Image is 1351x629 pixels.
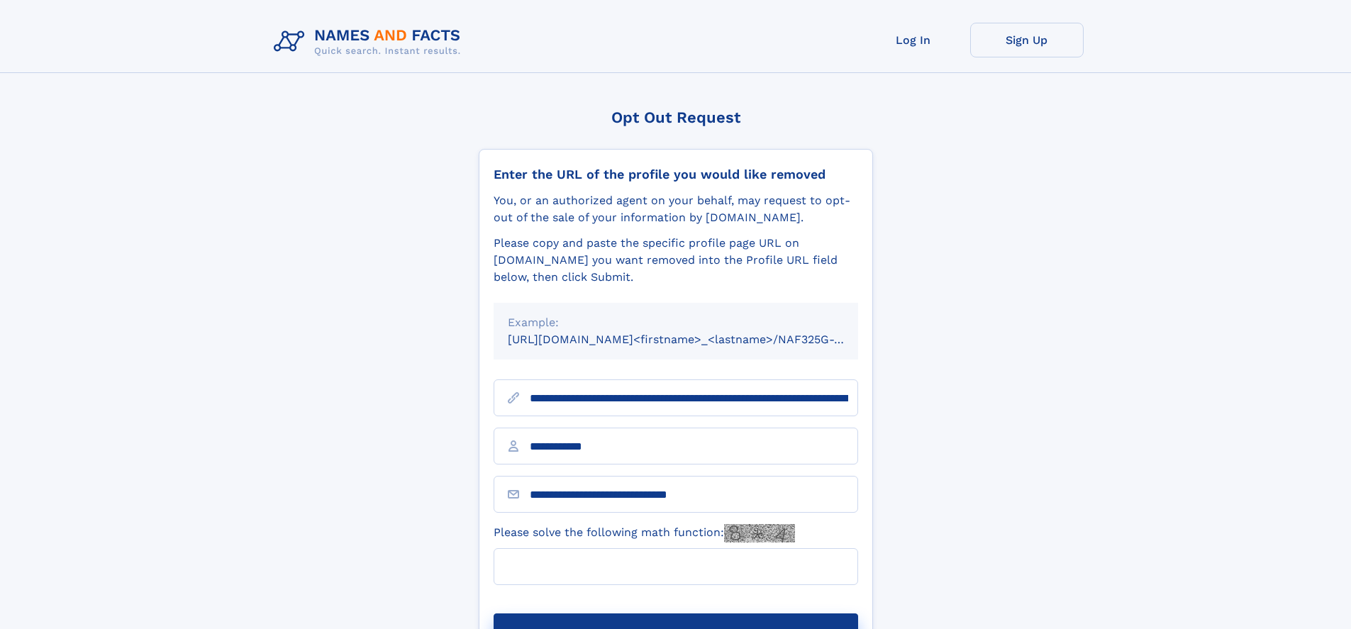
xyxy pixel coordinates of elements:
div: Enter the URL of the profile you would like removed [494,167,858,182]
div: You, or an authorized agent on your behalf, may request to opt-out of the sale of your informatio... [494,192,858,226]
div: Opt Out Request [479,108,873,126]
a: Sign Up [970,23,1084,57]
small: [URL][DOMAIN_NAME]<firstname>_<lastname>/NAF325G-xxxxxxxx [508,333,885,346]
img: Logo Names and Facts [268,23,472,61]
div: Example: [508,314,844,331]
label: Please solve the following math function: [494,524,795,542]
div: Please copy and paste the specific profile page URL on [DOMAIN_NAME] you want removed into the Pr... [494,235,858,286]
a: Log In [857,23,970,57]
